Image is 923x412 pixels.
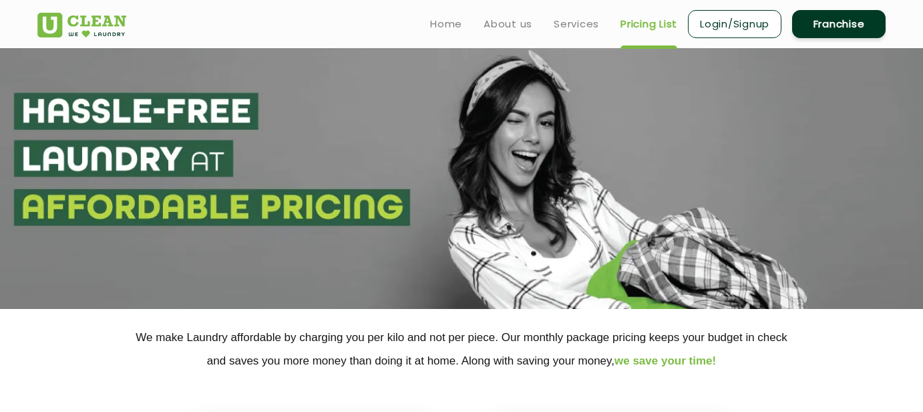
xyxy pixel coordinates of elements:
[688,10,781,38] a: Login/Signup
[614,354,716,367] span: we save your time!
[792,10,886,38] a: Franchise
[430,16,462,32] a: Home
[484,16,532,32] a: About us
[37,326,886,373] p: We make Laundry affordable by charging you per kilo and not per piece. Our monthly package pricin...
[37,13,126,37] img: UClean Laundry and Dry Cleaning
[554,16,599,32] a: Services
[620,16,677,32] a: Pricing List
